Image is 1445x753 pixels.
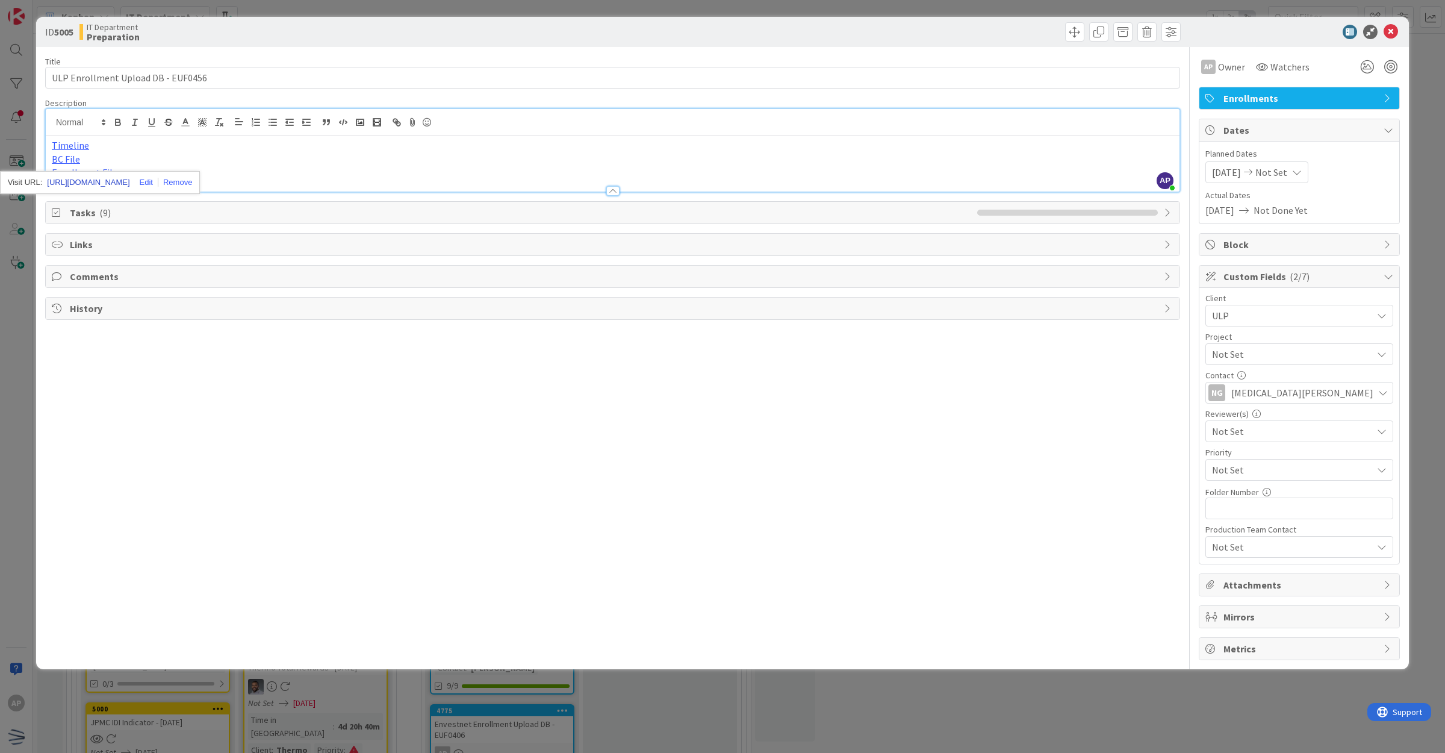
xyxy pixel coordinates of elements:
span: Comments [70,269,1158,284]
span: Actual Dates [1205,189,1393,202]
span: Not Set [1212,461,1366,478]
input: type card name here... [45,67,1180,89]
span: ID [45,25,73,39]
span: Block [1223,237,1378,252]
span: Not Set [1212,424,1372,439]
span: Not Set [1255,165,1287,180]
span: Owner [1218,60,1245,74]
div: Contact [1205,371,1393,380]
div: Reviewer(s) [1205,410,1393,418]
span: ( 9 ) [99,207,111,219]
div: AP [1201,60,1216,74]
span: IT Department [87,22,140,32]
div: Priority [1205,448,1393,457]
span: Not Set [1212,346,1366,363]
div: Project [1205,333,1393,341]
span: History [70,301,1158,316]
span: Enrollments [1223,91,1378,105]
label: Folder Number [1205,487,1259,498]
span: Not Set [1212,539,1366,555]
span: [MEDICAL_DATA][PERSON_NAME] [1231,386,1373,400]
span: Description [45,98,87,108]
span: Support [25,2,55,16]
span: Not Done Yet [1254,203,1308,217]
span: Custom Fields [1223,269,1378,284]
div: Production Team Contact [1205,525,1393,534]
span: [DATE] [1205,203,1234,217]
span: Metrics [1223,642,1378,656]
div: Client [1205,294,1393,302]
span: Planned Dates [1205,148,1393,160]
span: ULP [1212,307,1366,324]
span: Tasks [70,205,971,220]
a: BC File [52,153,80,165]
span: AP [1157,172,1173,189]
b: Preparation [87,32,140,42]
span: [DATE] [1212,165,1241,180]
span: ( 2/7 ) [1290,270,1310,283]
a: [URL][DOMAIN_NAME] [47,175,129,190]
a: Enrollment File [52,166,117,178]
span: Links [70,237,1158,252]
span: Mirrors [1223,610,1378,624]
label: Title [45,56,61,67]
div: NG [1208,384,1225,401]
span: Dates [1223,123,1378,137]
b: 5005 [54,26,73,38]
span: Attachments [1223,578,1378,592]
span: Watchers [1270,60,1310,74]
a: Timeline [52,139,89,151]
